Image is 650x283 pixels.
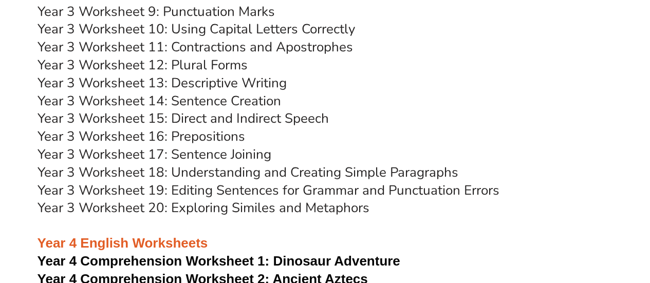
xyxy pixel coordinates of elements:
[38,199,369,217] a: Year 3 Worksheet 20: Exploring Similes and Metaphors
[38,92,281,110] a: Year 3 Worksheet 14: Sentence Creation
[38,3,275,21] a: Year 3 Worksheet 9: Punctuation Marks
[38,74,287,92] a: Year 3 Worksheet 13: Descriptive Writing
[38,253,400,269] a: Year 4 Comprehension Worksheet 1: Dinosaur Adventure
[38,253,270,269] span: Year 4 Comprehension Worksheet 1:
[38,109,329,127] a: Year 3 Worksheet 15: Direct and Indirect Speech
[273,253,400,269] span: Dinosaur Adventure
[38,38,353,56] a: Year 3 Worksheet 11: Contractions and Apostrophes
[38,217,613,252] h3: Year 4 English Worksheets
[38,127,245,145] a: Year 3 Worksheet 16: Prepositions
[38,20,355,38] a: Year 3 Worksheet 10: Using Capital Letters Correctly
[38,145,271,163] a: Year 3 Worksheet 17: Sentence Joining
[38,163,458,181] a: Year 3 Worksheet 18: Understanding and Creating Simple Paragraphs
[38,56,248,74] a: Year 3 Worksheet 12: Plural Forms
[599,234,650,283] iframe: Chat Widget
[38,181,499,199] a: Year 3 Worksheet 19: Editing Sentences for Grammar and Punctuation Errors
